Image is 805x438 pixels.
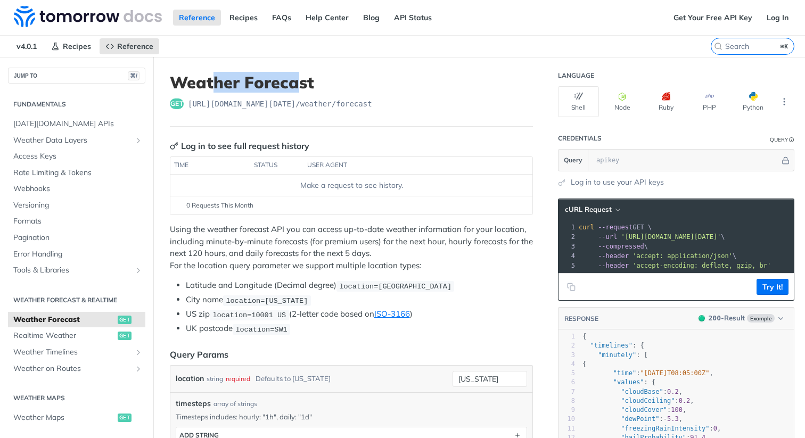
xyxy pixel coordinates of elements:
[8,295,145,305] h2: Weather Forecast & realtime
[13,216,143,227] span: Formats
[134,266,143,275] button: Show subpages for Tools & Libraries
[118,332,132,340] span: get
[621,397,675,404] span: "cloudCeiling"
[679,397,691,404] span: 0.2
[564,279,579,295] button: Copy to clipboard
[613,378,644,386] span: "values"
[714,42,722,51] svg: Search
[256,371,331,386] div: Defaults to [US_STATE]
[14,6,162,27] img: Tomorrow.io Weather API Docs
[565,205,612,214] span: cURL Request
[598,252,629,260] span: --header
[8,116,145,132] a: [DATE][DOMAIN_NAME] APIs
[186,308,533,320] li: US zip (2-letter code based on )
[339,282,451,290] span: location=[GEOGRAPHIC_DATA]
[8,133,145,148] a: Weather Data LayersShow subpages for Weather Data Layers
[693,313,788,324] button: 200200-ResultExample
[213,399,257,409] div: array of strings
[582,378,655,386] span: : {
[170,73,533,92] h1: Weather Forecast
[558,387,575,396] div: 7
[558,150,588,171] button: Query
[226,371,250,386] div: required
[598,262,629,269] span: --header
[176,412,527,422] p: Timesteps includes: hourly: "1h", daily: "1d"
[558,360,575,369] div: 4
[117,42,153,51] span: Reference
[357,10,385,26] a: Blog
[757,279,788,295] button: Try It!
[582,342,644,349] span: : {
[582,360,586,368] span: {
[564,155,582,165] span: Query
[621,233,721,241] span: '[URL][DOMAIN_NAME][DATE]'
[558,396,575,406] div: 8
[621,406,667,414] span: "cloudCover"
[558,378,575,387] div: 6
[13,249,143,260] span: Error Handling
[558,134,602,143] div: Credentials
[789,137,794,143] i: Information
[170,348,228,361] div: Query Params
[558,341,575,350] div: 2
[558,369,575,378] div: 5
[621,425,709,432] span: "freezingRainIntensity"
[558,71,594,80] div: Language
[300,10,355,26] a: Help Center
[8,393,145,403] h2: Weather Maps
[188,98,372,109] span: https://api.tomorrow.io/v4/weather/forecast
[621,415,659,423] span: "dewPoint"
[212,311,286,319] span: location=10001 US
[374,309,410,319] a: ISO-3166
[558,406,575,415] div: 9
[713,425,717,432] span: 0
[207,371,223,386] div: string
[186,323,533,335] li: UK postcode
[118,316,132,324] span: get
[582,406,686,414] span: : ,
[591,150,780,171] input: apikey
[602,86,643,117] button: Node
[582,369,713,377] span: : ,
[170,157,250,174] th: time
[582,351,648,359] span: : [
[13,412,115,423] span: Weather Maps
[186,279,533,292] li: Latitude and Longitude (Decimal degree)
[632,262,771,269] span: 'accept-encoding: deflate, gzip, br'
[579,233,725,241] span: \
[13,363,132,374] span: Weather on Routes
[134,348,143,357] button: Show subpages for Weather Timelines
[186,201,253,210] span: 0 Requests This Month
[558,242,577,251] div: 3
[598,351,636,359] span: "minutely"
[621,388,663,395] span: "cloudBase"
[45,38,97,54] a: Recipes
[13,330,115,341] span: Realtime Weather
[176,398,211,409] span: timesteps
[8,100,145,109] h2: Fundamentals
[564,313,599,324] button: RESPONSE
[558,332,575,341] div: 1
[579,243,648,250] span: \
[632,252,733,260] span: 'accept: application/json'
[13,184,143,194] span: Webhooks
[266,10,297,26] a: FAQs
[671,406,683,414] span: 100
[761,10,794,26] a: Log In
[613,369,636,377] span: "time"
[8,181,145,197] a: Webhooks
[582,333,586,340] span: {
[667,415,679,423] span: 5.3
[8,410,145,426] a: Weather Mapsget
[558,86,599,117] button: Shell
[779,97,789,106] svg: More ellipsis
[699,315,705,321] span: 200
[640,369,709,377] span: "[DATE]T08:05:00Z"
[579,224,594,231] span: curl
[689,86,730,117] button: PHP
[571,177,664,188] a: Log in to use your API keys
[176,371,204,386] label: location
[8,148,145,164] a: Access Keys
[8,68,145,84] button: JUMP TO⌘/
[582,388,683,395] span: : ,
